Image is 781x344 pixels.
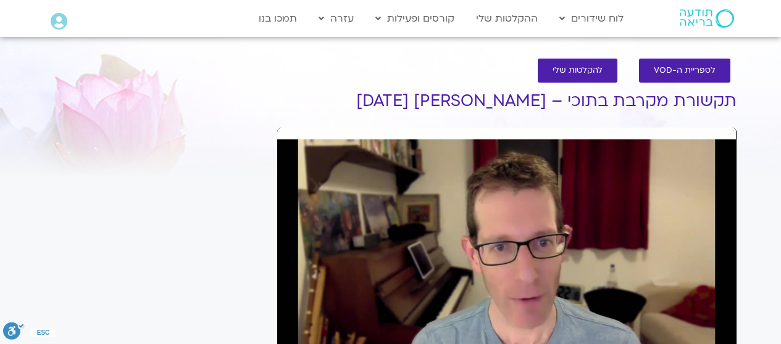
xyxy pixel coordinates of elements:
[654,66,716,75] span: לספריית ה-VOD
[680,9,734,28] img: תודעה בריאה
[369,7,461,30] a: קורסים ופעילות
[553,7,630,30] a: לוח שידורים
[312,7,360,30] a: עזרה
[553,66,603,75] span: להקלטות שלי
[538,59,617,83] a: להקלטות שלי
[253,7,303,30] a: תמכו בנו
[470,7,544,30] a: ההקלטות שלי
[639,59,730,83] a: לספריית ה-VOD
[277,92,737,110] h1: תקשורת מקרבת בתוכי – [PERSON_NAME] [DATE]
